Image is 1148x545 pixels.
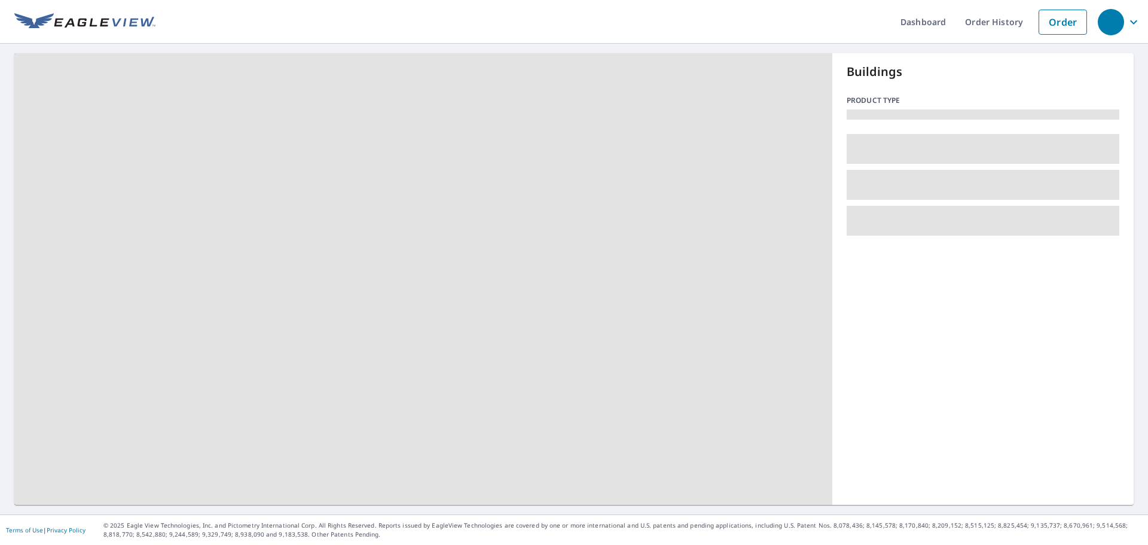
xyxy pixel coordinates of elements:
a: Privacy Policy [47,526,86,534]
a: Terms of Use [6,526,43,534]
p: © 2025 Eagle View Technologies, Inc. and Pictometry International Corp. All Rights Reserved. Repo... [103,521,1142,539]
p: Product type [847,95,1119,106]
img: EV Logo [14,13,155,31]
p: | [6,526,86,534]
p: Buildings [847,63,1119,81]
a: Order [1039,10,1087,35]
